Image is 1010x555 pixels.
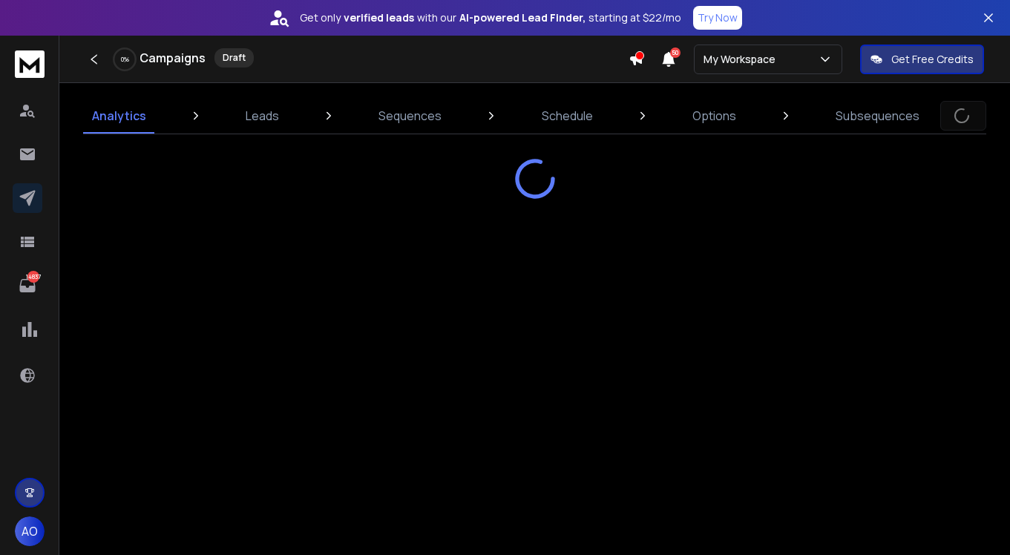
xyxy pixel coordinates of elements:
[836,107,919,125] p: Subsequences
[891,52,974,67] p: Get Free Credits
[692,107,736,125] p: Options
[92,107,146,125] p: Analytics
[344,10,414,25] strong: verified leads
[542,107,593,125] p: Schedule
[121,55,129,64] p: 0 %
[246,107,279,125] p: Leads
[300,10,681,25] p: Get only with our starting at $22/mo
[683,98,745,134] a: Options
[15,516,45,546] button: AO
[27,271,39,283] p: 14837
[214,48,254,68] div: Draft
[13,271,42,301] a: 14837
[15,50,45,78] img: logo
[704,52,781,67] p: My Workspace
[827,98,928,134] a: Subsequences
[459,10,586,25] strong: AI-powered Lead Finder,
[698,10,738,25] p: Try Now
[860,45,984,74] button: Get Free Credits
[378,107,442,125] p: Sequences
[370,98,450,134] a: Sequences
[533,98,602,134] a: Schedule
[140,49,206,67] h1: Campaigns
[693,6,742,30] button: Try Now
[237,98,288,134] a: Leads
[670,47,681,58] span: 50
[83,98,155,134] a: Analytics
